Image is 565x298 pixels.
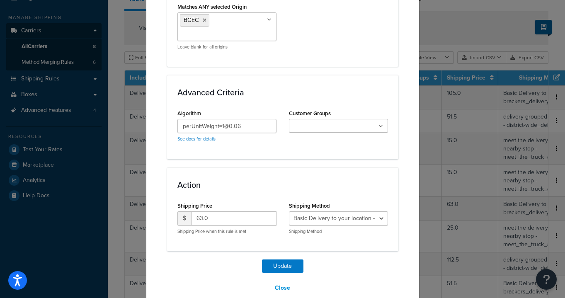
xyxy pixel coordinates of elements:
[177,180,388,189] h3: Action
[262,259,303,273] button: Update
[289,228,388,235] p: Shipping Method
[289,203,330,209] label: Shipping Method
[184,16,199,24] span: BGEC
[177,110,201,116] label: Algorithm
[269,281,296,295] button: Close
[177,136,216,142] a: See docs for details
[289,110,331,116] label: Customer Groups
[177,44,276,50] p: Leave blank for all origins
[177,88,388,97] h3: Advanced Criteria
[177,228,276,235] p: Shipping Price when this rule is met
[177,203,212,209] label: Shipping Price
[177,4,247,10] label: Matches ANY selected Origin
[177,211,191,225] span: $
